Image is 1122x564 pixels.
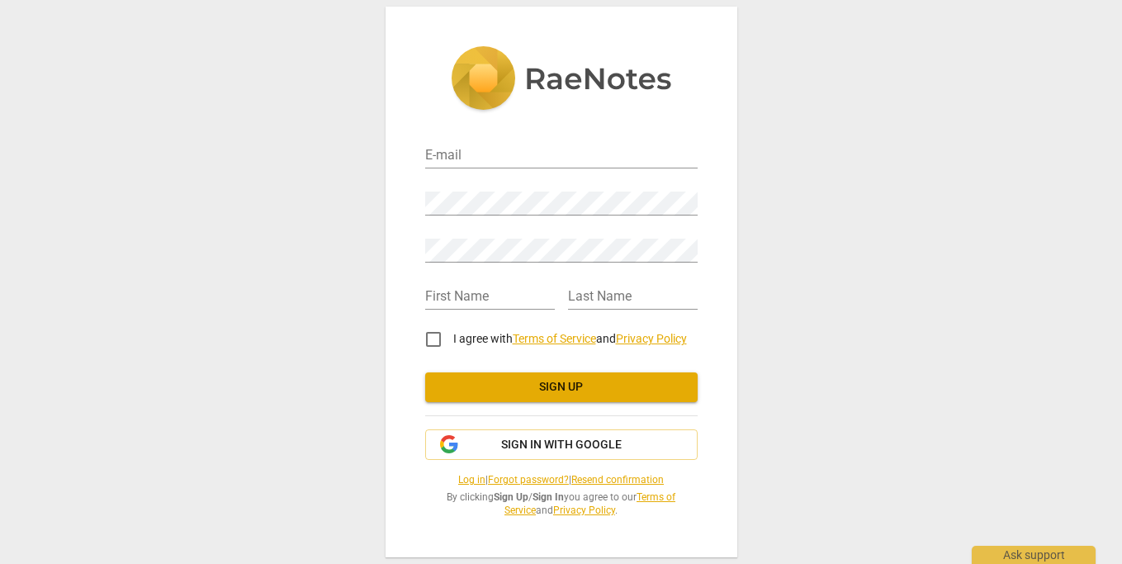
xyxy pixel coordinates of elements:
span: I agree with and [453,332,687,345]
a: Privacy Policy [553,505,615,516]
a: Terms of Service [513,332,596,345]
button: Sign in with Google [425,429,698,461]
img: 5ac2273c67554f335776073100b6d88f.svg [451,46,672,114]
div: Ask support [972,546,1096,564]
a: Log in [458,474,485,486]
a: Forgot password? [488,474,569,486]
span: Sign in with Google [501,437,622,453]
a: Resend confirmation [571,474,664,486]
span: By clicking / you agree to our and . [425,491,698,518]
b: Sign Up [494,491,528,503]
b: Sign In [533,491,564,503]
span: | | [425,473,698,487]
span: Sign up [438,379,684,396]
button: Sign up [425,372,698,402]
a: Privacy Policy [616,332,687,345]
